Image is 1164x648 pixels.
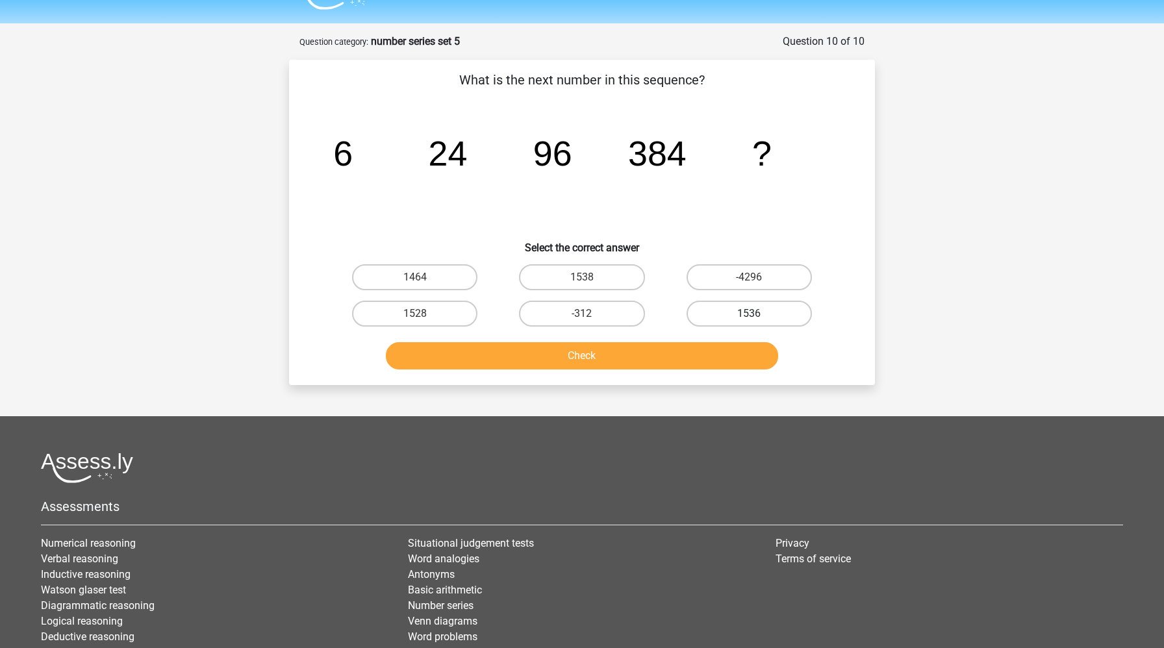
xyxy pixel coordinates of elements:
label: 1536 [687,301,812,327]
a: Number series [408,599,474,612]
tspan: 96 [533,134,572,173]
a: Watson glaser test [41,584,126,596]
a: Word analogies [408,553,479,565]
p: What is the next number in this sequence? [310,70,854,90]
a: Logical reasoning [41,615,123,627]
a: Privacy [776,537,809,549]
a: Deductive reasoning [41,630,134,643]
div: Question 10 of 10 [783,34,865,49]
tspan: 24 [429,134,468,173]
a: Inductive reasoning [41,568,131,580]
a: Basic arithmetic [408,584,482,596]
label: 1538 [519,264,644,290]
tspan: 6 [333,134,353,173]
a: Antonyms [408,568,455,580]
button: Check [386,342,779,369]
tspan: ? [752,134,772,173]
img: Assessly logo [41,453,133,483]
a: Word problems [408,630,477,643]
small: Question category: [299,37,368,47]
a: Numerical reasoning [41,537,136,549]
label: 1464 [352,264,477,290]
label: -4296 [687,264,812,290]
a: Terms of service [776,553,851,565]
label: 1528 [352,301,477,327]
label: -312 [519,301,644,327]
tspan: 384 [628,134,687,173]
h5: Assessments [41,499,1123,514]
h6: Select the correct answer [310,231,854,254]
a: Verbal reasoning [41,553,118,565]
strong: number series set 5 [371,35,460,47]
a: Situational judgement tests [408,537,534,549]
a: Diagrammatic reasoning [41,599,155,612]
a: Venn diagrams [408,615,477,627]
